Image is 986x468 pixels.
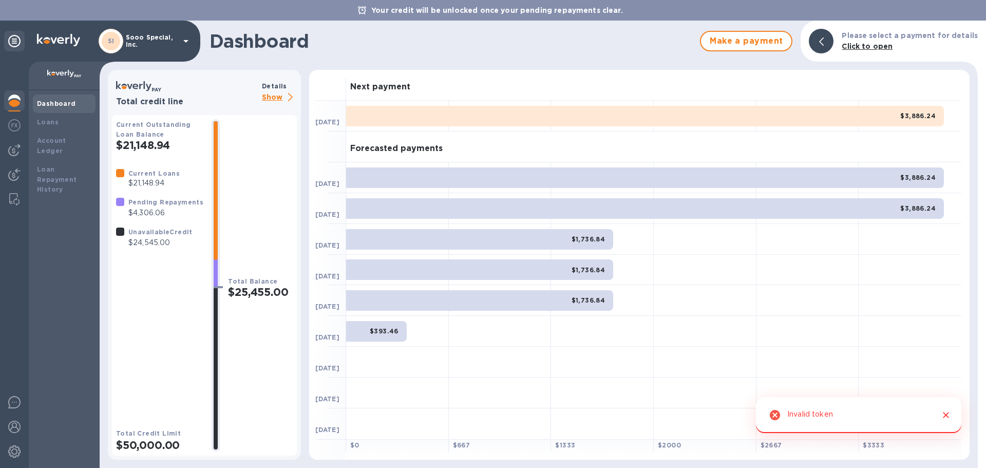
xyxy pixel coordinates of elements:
[842,42,893,50] b: Click to open
[228,277,277,285] b: Total Balance
[116,139,203,152] h2: $21,148.94
[700,31,792,51] button: Make a payment
[350,441,359,449] b: $ 0
[37,100,76,107] b: Dashboard
[315,118,339,126] b: [DATE]
[4,31,25,51] div: Unpin categories
[128,228,193,236] b: Unavailable Credit
[787,405,833,425] div: Invalid token
[709,35,783,47] span: Make a payment
[572,296,605,304] b: $1,736.84
[228,286,293,298] h2: $25,455.00
[315,211,339,218] b: [DATE]
[370,327,399,335] b: $393.46
[116,429,181,437] b: Total Credit Limit
[116,121,191,138] b: Current Outstanding Loan Balance
[126,34,177,48] p: Sooo Special, Inc.
[900,174,936,181] b: $3,886.24
[315,303,339,310] b: [DATE]
[315,426,339,434] b: [DATE]
[128,198,203,206] b: Pending Repayments
[658,441,681,449] b: $ 2000
[371,6,623,14] b: Your credit will be unlocked once your pending repayments clear.
[210,30,695,52] h1: Dashboard
[350,144,443,154] h3: Forecasted payments
[8,119,21,132] img: Foreign exchange
[453,441,470,449] b: $ 667
[842,31,978,40] b: Please select a payment for details
[572,235,605,243] b: $1,736.84
[315,241,339,249] b: [DATE]
[262,91,297,104] p: Show
[37,165,77,194] b: Loan Repayment History
[900,112,936,120] b: $3,886.24
[761,441,782,449] b: $ 2667
[350,82,410,92] h3: Next payment
[572,266,605,274] b: $1,736.84
[555,441,575,449] b: $ 1333
[315,364,339,372] b: [DATE]
[128,170,180,177] b: Current Loans
[116,97,258,107] h3: Total credit line
[315,180,339,188] b: [DATE]
[315,395,339,403] b: [DATE]
[262,82,287,90] b: Details
[128,208,203,218] p: $4,306.06
[863,441,884,449] b: $ 3333
[37,34,80,46] img: Logo
[315,272,339,280] b: [DATE]
[108,37,115,45] b: SI
[315,333,339,341] b: [DATE]
[939,408,953,422] button: Close
[37,137,66,155] b: Account Ledger
[128,237,193,248] p: $24,545.00
[128,178,180,189] p: $21,148.94
[900,204,936,212] b: $3,886.24
[116,439,203,452] h2: $50,000.00
[37,118,59,126] b: Loans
